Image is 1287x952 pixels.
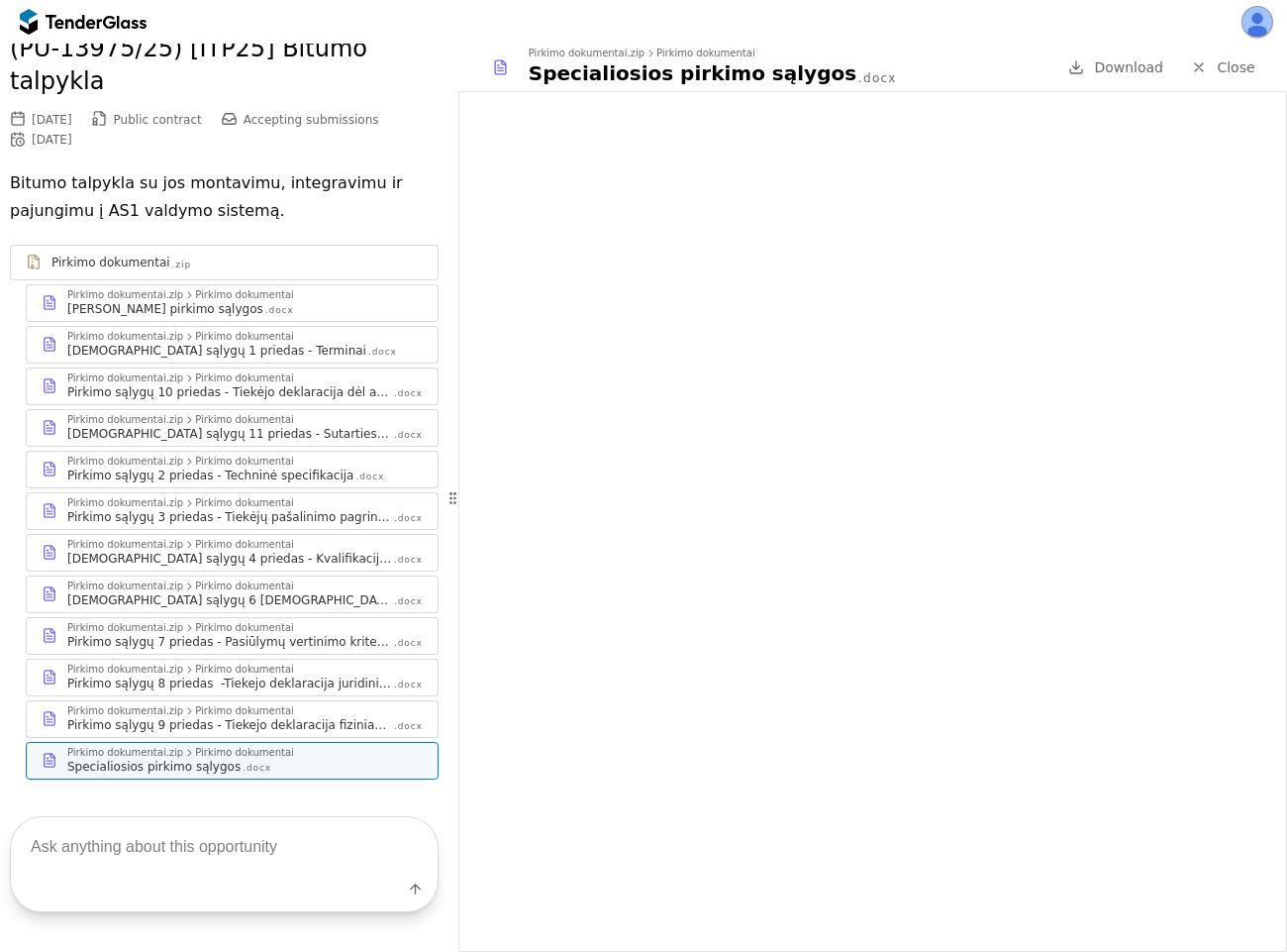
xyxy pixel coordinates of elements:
[67,759,241,775] div: Specialiosios pirkimo sąlygos
[26,534,439,572] a: Pirkimo dokumentai.zipPirkimo dokumentai[DEMOGRAPHIC_DATA] sąlygų 4 priedas - Kvalifikacijos reik...
[195,623,294,633] div: Pirkimo dokumentai
[195,290,294,300] div: Pirkimo dokumentai
[394,387,423,400] div: .docx
[67,592,392,608] div: [DEMOGRAPHIC_DATA] sąlygų 6 [DEMOGRAPHIC_DATA] forma
[67,343,366,359] div: [DEMOGRAPHIC_DATA] sąlygų 1 priedas - Terminai
[265,304,294,317] div: .docx
[67,509,392,525] div: Pirkimo sąlygų 3 priedas - Tiekėjų pašalinimo pagrindai
[244,113,379,127] span: Accepting submissions
[195,706,294,716] div: Pirkimo dokumentai
[243,762,271,775] div: .docx
[32,133,72,147] div: [DATE]
[26,742,439,780] a: Pirkimo dokumentai.zipPirkimo dokumentaiSpecialiosios pirkimo sąlygos.docx
[394,554,423,567] div: .docx
[67,676,392,691] div: Pirkimo sąlygų 8 priedas -Tiekejo deklaracija juridiniam asmeniui
[67,468,353,483] div: Pirkimo sąlygų 2 priedas - Techninė specifikacija
[529,59,856,87] div: Specialiosios pirkimo sąlygos
[656,49,755,58] div: Pirkimo dokumentai
[67,748,183,758] div: Pirkimo dokumentai.zip
[67,540,183,550] div: Pirkimo dokumentai.zip
[26,409,439,447] a: Pirkimo dokumentai.zipPirkimo dokumentai[DEMOGRAPHIC_DATA] sąlygų 11 priedas - Sutarties projekta...
[195,582,294,591] div: Pirkimo dokumentai
[67,551,392,567] div: [DEMOGRAPHIC_DATA] sąlygų 4 priedas - Kvalifikacijos reikalavimai
[26,659,439,696] a: Pirkimo dokumentai.zipPirkimo dokumentaiPirkimo sąlygų 8 priedas -Tiekejo deklaracija juridiniam ...
[26,284,439,322] a: Pirkimo dokumentai.zipPirkimo dokumentai[PERSON_NAME] pirkimo sąlygos.docx
[26,576,439,613] a: Pirkimo dokumentai.zipPirkimo dokumentai[DEMOGRAPHIC_DATA] sąlygų 6 [DEMOGRAPHIC_DATA] forma.docx
[67,623,183,633] div: Pirkimo dokumentai.zip
[1217,59,1254,75] span: Close
[67,634,392,650] div: Pirkimo sąlygų 7 priedas - Pasiūlymų vertinimo kriterijai ir sąlygos
[394,720,423,733] div: .docx
[32,113,72,127] div: [DATE]
[195,665,294,675] div: Pirkimo dokumentai
[1094,59,1163,75] span: Download
[394,679,423,691] div: .docx
[114,113,202,127] span: Public contract
[172,259,191,271] div: .zip
[195,373,294,383] div: Pirkimo dokumentai
[67,426,392,442] div: [DEMOGRAPHIC_DATA] sąlygų 11 priedas - Sutarties projektas
[195,457,294,467] div: Pirkimo dokumentai
[394,512,423,525] div: .docx
[195,540,294,550] div: Pirkimo dokumentai
[67,384,392,400] div: Pirkimo sąlygų 10 priedas - Tiekėjo deklaracija dėl atitikties VPĮ 45 str. 21 d.
[10,245,439,280] a: Pirkimo dokumentai.zip
[1062,55,1169,80] a: Download
[67,706,183,716] div: Pirkimo dokumentai.zip
[26,451,439,488] a: Pirkimo dokumentai.zipPirkimo dokumentaiPirkimo sąlygų 2 priedas - Techninė specifikacija.docx
[195,748,294,758] div: Pirkimo dokumentai
[394,429,423,442] div: .docx
[67,457,183,467] div: Pirkimo dokumentai.zip
[67,498,183,508] div: Pirkimo dokumentai.zip
[1179,55,1267,80] a: Close
[355,471,384,483] div: .docx
[67,373,183,383] div: Pirkimo dokumentai.zip
[26,326,439,364] a: Pirkimo dokumentai.zipPirkimo dokumentai[DEMOGRAPHIC_DATA] sąlygų 1 priedas - Terminai.docx
[529,49,644,58] div: Pirkimo dokumentai.zip
[858,70,896,87] div: .docx
[10,169,439,225] p: Bitumo talpykla su jos montavimu, integravimu ir pajungimu į AS1 valdymo sistemą.
[67,301,263,317] div: [PERSON_NAME] pirkimo sąlygos
[51,255,170,270] div: Pirkimo dokumentai
[26,492,439,530] a: Pirkimo dokumentai.zipPirkimo dokumentaiPirkimo sąlygų 3 priedas - Tiekėjų pašalinimo pagrindai.docx
[67,415,183,425] div: Pirkimo dokumentai.zip
[10,33,439,99] h2: (PU-13975/25) [ITP25] Bitumo talpykla
[67,290,183,300] div: Pirkimo dokumentai.zip
[26,368,439,405] a: Pirkimo dokumentai.zipPirkimo dokumentaiPirkimo sąlygų 10 priedas - Tiekėjo deklaracija dėl atiti...
[67,717,392,733] div: Pirkimo sąlygų 9 priedas - Tiekejo deklaracija fiziniam asmeniui
[26,617,439,655] a: Pirkimo dokumentai.zipPirkimo dokumentaiPirkimo sąlygų 7 priedas - Pasiūlymų vertinimo kriterijai...
[195,332,294,342] div: Pirkimo dokumentai
[26,700,439,738] a: Pirkimo dokumentai.zipPirkimo dokumentaiPirkimo sąlygų 9 priedas - Tiekejo deklaracija fiziniam a...
[67,332,183,342] div: Pirkimo dokumentai.zip
[195,415,294,425] div: Pirkimo dokumentai
[368,346,397,359] div: .docx
[67,665,183,675] div: Pirkimo dokumentai.zip
[195,498,294,508] div: Pirkimo dokumentai
[394,637,423,650] div: .docx
[394,595,423,608] div: .docx
[67,582,183,591] div: Pirkimo dokumentai.zip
